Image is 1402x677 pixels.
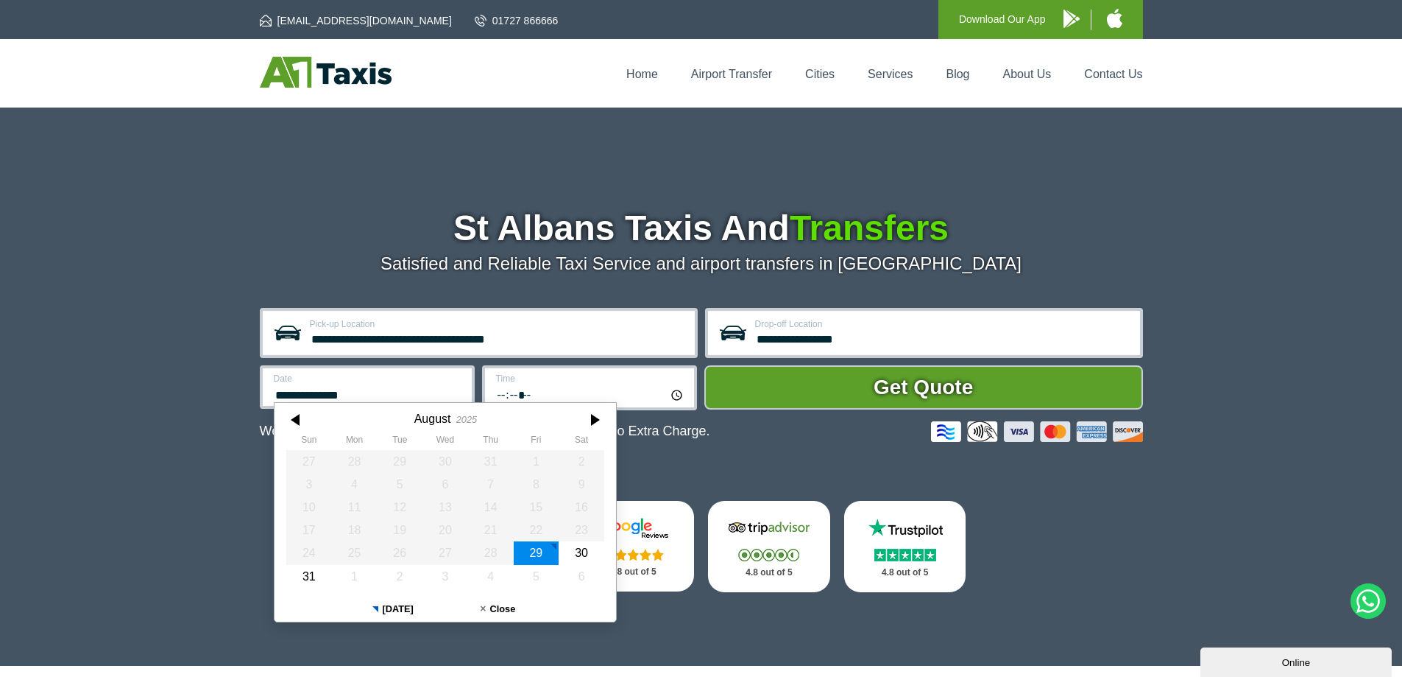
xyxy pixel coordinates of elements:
[377,450,422,473] div: 29 July 2025
[414,412,450,426] div: August
[286,565,332,588] div: 31 August 2025
[496,374,685,383] label: Time
[790,208,949,248] span: Transfers
[603,549,664,561] img: Stars
[755,320,1131,329] label: Drop-off Location
[559,496,604,519] div: 16 August 2025
[331,450,377,473] div: 28 July 2025
[310,320,686,329] label: Pick-up Location
[467,565,513,588] div: 04 September 2025
[456,414,476,425] div: 2025
[559,450,604,473] div: 02 August 2025
[422,496,468,519] div: 13 August 2025
[559,541,604,564] div: 30 August 2025
[422,435,468,449] th: Wednesday
[559,519,604,541] div: 23 August 2025
[422,473,468,496] div: 06 August 2025
[931,421,1143,442] img: Credit And Debit Cards
[805,68,835,80] a: Cities
[1063,10,1080,28] img: A1 Taxis Android App
[572,501,694,592] a: Google Stars 4.8 out of 5
[377,435,422,449] th: Tuesday
[513,450,559,473] div: 01 August 2025
[874,549,936,561] img: Stars
[626,68,658,80] a: Home
[704,365,1143,410] button: Get Quote
[377,565,422,588] div: 02 September 2025
[260,253,1143,274] p: Satisfied and Reliable Taxi Service and airport transfers in [GEOGRAPHIC_DATA]
[331,473,377,496] div: 04 August 2025
[377,496,422,519] div: 12 August 2025
[589,517,677,539] img: Google
[946,68,969,80] a: Blog
[274,374,463,383] label: Date
[286,496,332,519] div: 10 August 2025
[513,565,559,588] div: 05 September 2025
[340,597,445,622] button: [DATE]
[377,519,422,541] div: 19 August 2025
[513,519,559,541] div: 22 August 2025
[260,57,392,88] img: A1 Taxis St Albans LTD
[331,435,377,449] th: Monday
[467,519,513,541] div: 21 August 2025
[724,564,814,582] p: 4.8 out of 5
[286,541,332,564] div: 24 August 2025
[331,496,377,519] div: 11 August 2025
[1200,645,1395,677] iframe: chat widget
[467,541,513,564] div: 28 August 2025
[861,517,949,539] img: Trustpilot
[422,565,468,588] div: 03 September 2025
[513,496,559,519] div: 15 August 2025
[445,597,550,622] button: Close
[588,563,678,581] p: 4.8 out of 5
[725,517,813,539] img: Tripadvisor
[286,473,332,496] div: 03 August 2025
[467,435,513,449] th: Thursday
[513,541,559,564] div: 29 August 2025
[738,549,799,561] img: Stars
[260,424,710,439] p: We Now Accept Card & Contactless Payment In
[541,424,709,438] span: The Car at No Extra Charge.
[1003,68,1052,80] a: About Us
[1107,9,1122,28] img: A1 Taxis iPhone App
[513,435,559,449] th: Friday
[331,565,377,588] div: 01 September 2025
[422,519,468,541] div: 20 August 2025
[691,68,772,80] a: Airport Transfer
[868,68,913,80] a: Services
[422,541,468,564] div: 27 August 2025
[467,473,513,496] div: 07 August 2025
[559,435,604,449] th: Saturday
[559,565,604,588] div: 06 September 2025
[860,564,950,582] p: 4.8 out of 5
[467,496,513,519] div: 14 August 2025
[331,519,377,541] div: 18 August 2025
[286,450,332,473] div: 27 July 2025
[559,473,604,496] div: 09 August 2025
[260,211,1143,246] h1: St Albans Taxis And
[708,501,830,592] a: Tripadvisor Stars 4.8 out of 5
[467,450,513,473] div: 31 July 2025
[475,13,559,28] a: 01727 866666
[286,519,332,541] div: 17 August 2025
[260,13,452,28] a: [EMAIL_ADDRESS][DOMAIN_NAME]
[513,473,559,496] div: 08 August 2025
[377,473,422,496] div: 05 August 2025
[331,541,377,564] div: 25 August 2025
[844,501,966,592] a: Trustpilot Stars 4.8 out of 5
[959,10,1046,29] p: Download Our App
[286,435,332,449] th: Sunday
[377,541,422,564] div: 26 August 2025
[422,450,468,473] div: 30 July 2025
[1084,68,1142,80] a: Contact Us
